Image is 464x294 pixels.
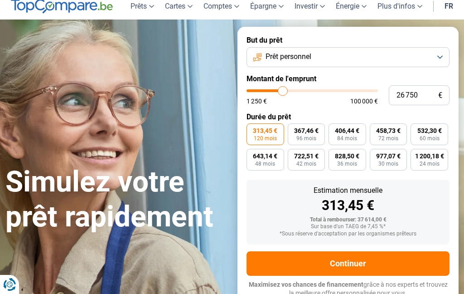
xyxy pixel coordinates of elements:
div: Total à rembourser: 37 614,00 € [254,217,442,223]
span: 30 mois [378,161,398,167]
span: 313,45 € [253,127,277,134]
div: Estimation mensuelle [254,187,442,194]
span: 1 250 € [246,98,267,104]
span: 72 mois [378,136,398,141]
span: 42 mois [296,161,316,167]
span: Maximisez vos chances de financement [249,281,363,288]
div: Sur base d'un TAEG de 7,45 %* [254,224,442,230]
span: 643,14 € [253,153,277,159]
span: Prêt personnel [266,52,311,62]
div: *Sous réserve d'acceptation par les organismes prêteurs [254,231,442,237]
span: 100 000 € [350,98,378,104]
span: € [438,92,442,99]
button: Continuer [246,251,449,276]
span: 24 mois [420,161,440,167]
span: 722,51 € [294,153,319,159]
span: 532,30 € [417,127,442,134]
span: 36 mois [337,161,357,167]
span: 367,46 € [294,127,319,134]
h1: Simulez votre prêt rapidement [5,165,227,235]
label: Montant de l'emprunt [246,74,449,83]
span: 458,73 € [376,127,401,134]
span: 84 mois [337,136,357,141]
span: 977,07 € [376,153,401,159]
span: 828,50 € [335,153,359,159]
span: 120 mois [254,136,277,141]
button: Prêt personnel [246,47,449,67]
span: 1 200,18 € [415,153,444,159]
span: 60 mois [420,136,440,141]
label: Durée du prêt [246,113,449,121]
span: 96 mois [296,136,316,141]
span: 48 mois [255,161,275,167]
div: 313,45 € [254,199,442,212]
label: But du prêt [246,36,449,44]
span: 406,44 € [335,127,359,134]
